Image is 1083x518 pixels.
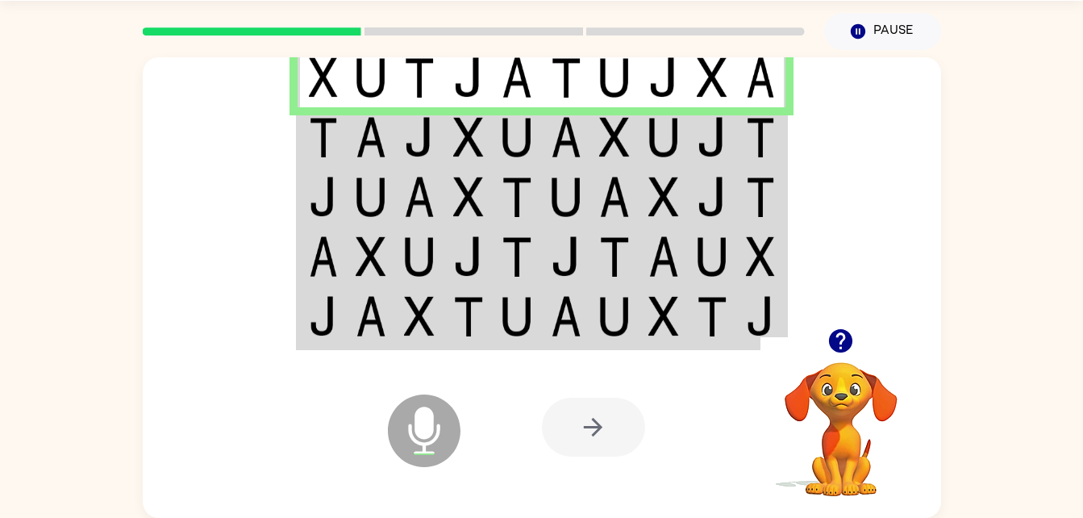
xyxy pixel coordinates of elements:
[746,236,775,277] img: x
[648,117,679,157] img: u
[502,177,532,217] img: t
[697,117,727,157] img: j
[453,296,484,336] img: t
[746,296,775,336] img: j
[309,296,338,336] img: j
[453,236,484,277] img: j
[648,296,679,336] img: x
[551,296,581,336] img: a
[648,177,679,217] img: x
[502,296,532,336] img: u
[356,177,386,217] img: u
[453,57,484,98] img: j
[404,296,435,336] img: x
[697,57,727,98] img: x
[599,177,630,217] img: a
[648,236,679,277] img: a
[356,57,386,98] img: u
[551,117,581,157] img: a
[404,57,435,98] img: t
[404,177,435,217] img: a
[599,117,630,157] img: x
[824,13,941,50] button: Pause
[404,236,435,277] img: u
[551,236,581,277] img: j
[599,236,630,277] img: t
[453,177,484,217] img: x
[599,57,630,98] img: u
[502,117,532,157] img: u
[309,236,338,277] img: a
[599,296,630,336] img: u
[648,57,679,98] img: j
[760,337,922,499] video: Your browser must support playing .mp4 files to use Literably. Please try using another browser.
[697,236,727,277] img: u
[697,296,727,336] img: t
[502,57,532,98] img: a
[309,177,338,217] img: j
[356,296,386,336] img: a
[453,117,484,157] img: x
[746,117,775,157] img: t
[697,177,727,217] img: j
[551,57,581,98] img: t
[746,57,775,98] img: a
[356,236,386,277] img: x
[746,177,775,217] img: t
[551,177,581,217] img: u
[404,117,435,157] img: j
[309,57,338,98] img: x
[309,117,338,157] img: t
[356,117,386,157] img: a
[502,236,532,277] img: t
